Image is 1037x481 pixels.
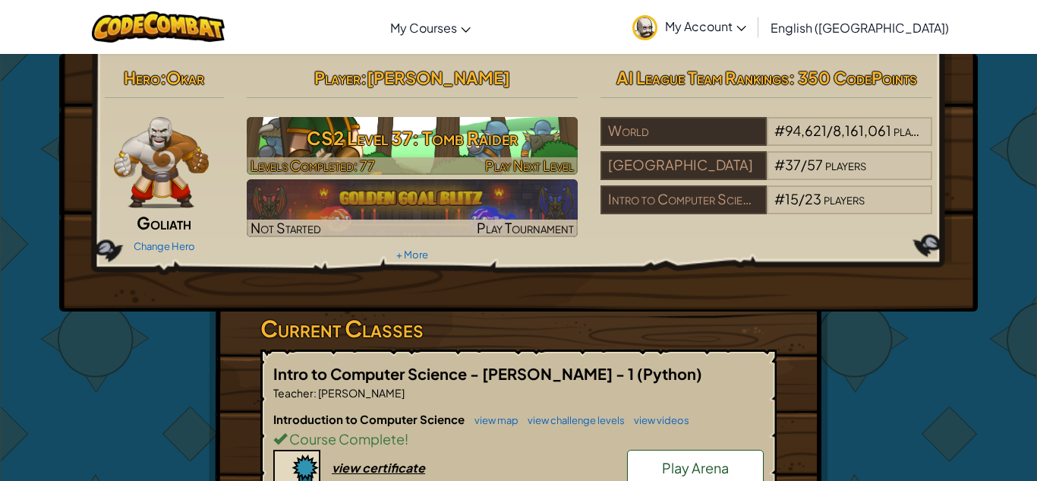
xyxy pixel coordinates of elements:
[600,185,766,214] div: Intro to Computer Science - [PERSON_NAME] - 1
[774,122,785,139] span: #
[367,67,510,88] span: [PERSON_NAME]
[273,460,425,476] a: view certificate
[824,190,865,207] span: players
[273,386,314,400] span: Teacher
[600,151,766,180] div: [GEOGRAPHIC_DATA]
[833,122,891,139] span: 8,161,061
[827,122,833,139] span: /
[785,122,827,139] span: 94,621
[405,430,408,448] span: !
[520,414,625,426] a: view challenge levels
[317,386,405,400] span: [PERSON_NAME]
[662,459,729,476] span: Play Arena
[247,117,578,175] img: CS2 Level 37: Tomb Raider
[600,131,932,149] a: World#94,621/8,161,061players
[160,67,166,88] span: :
[771,20,949,36] span: English ([GEOGRAPHIC_DATA])
[805,190,821,207] span: 23
[799,190,805,207] span: /
[894,122,935,139] span: players
[825,156,866,173] span: players
[763,7,957,48] a: English ([GEOGRAPHIC_DATA])
[247,117,578,175] a: Play Next Level
[361,67,367,88] span: :
[616,67,789,88] span: AI League Team Rankings
[774,156,785,173] span: #
[332,460,425,476] div: view certificate
[789,67,917,88] span: : 350 CodePoints
[166,67,204,88] span: Okar
[251,219,321,236] span: Not Started
[801,156,807,173] span: /
[396,248,428,261] a: + More
[251,157,375,174] span: Levels Completed: 77
[390,20,457,36] span: My Courses
[92,11,225,43] img: CodeCombat logo
[467,414,518,426] a: view map
[785,156,801,173] span: 37
[626,414,689,426] a: view videos
[632,15,657,40] img: avatar
[247,179,578,237] img: Golden Goal
[287,430,405,448] span: Course Complete
[477,219,574,236] span: Play Tournament
[273,364,637,383] span: Intro to Computer Science - [PERSON_NAME] - 1
[314,67,361,88] span: Player
[134,240,195,252] a: Change Hero
[485,157,574,174] span: Play Next Level
[314,386,317,400] span: :
[114,117,209,208] img: goliath-pose.png
[124,67,160,88] span: Hero
[273,412,467,426] span: Introduction to Computer Science
[260,312,777,346] h3: Current Classes
[785,190,799,207] span: 15
[383,7,478,48] a: My Courses
[137,212,191,233] span: Goliath
[807,156,823,173] span: 57
[665,18,746,34] span: My Account
[637,364,702,383] span: (Python)
[774,190,785,207] span: #
[247,179,578,237] a: Not StartedPlay Tournament
[247,121,578,155] h3: CS2 Level 37: Tomb Raider
[600,166,932,183] a: [GEOGRAPHIC_DATA]#37/57players
[625,3,754,51] a: My Account
[600,200,932,217] a: Intro to Computer Science - [PERSON_NAME] - 1#15/23players
[600,117,766,146] div: World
